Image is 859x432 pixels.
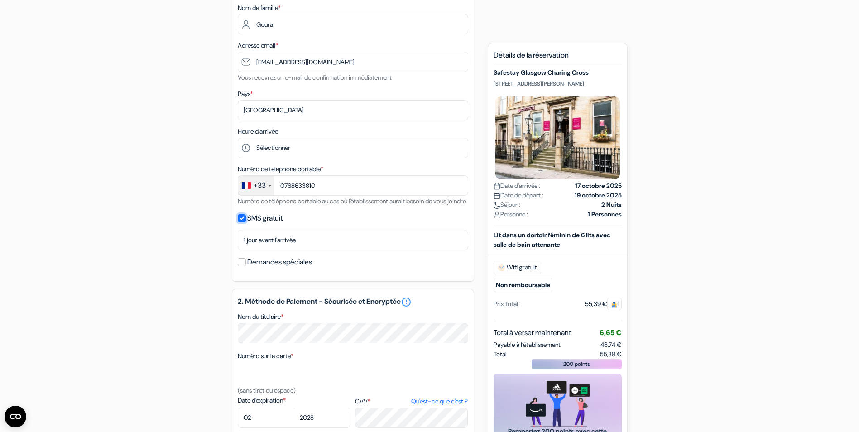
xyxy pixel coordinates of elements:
[238,52,468,72] input: Entrer adresse e-mail
[494,261,541,274] span: Wifi gratuit
[238,351,293,361] label: Numéro sur la carte
[494,340,561,350] span: Payable à l’établissement
[238,89,253,99] label: Pays
[494,69,622,77] h5: Safestay Glasgow Charing Cross
[401,297,412,307] a: error_outline
[585,299,622,309] div: 55,39 €
[494,231,610,249] b: Lit dans un dortoir féminin de 6 lits avec salle de bain attenante
[494,80,622,87] p: [STREET_ADDRESS][PERSON_NAME]
[600,328,622,337] span: 6,65 €
[494,210,528,219] span: Personne :
[238,386,296,394] small: (sans tiret ou espace)
[238,73,392,82] small: Vous recevrez un e-mail de confirmation immédiatement
[494,211,500,218] img: user_icon.svg
[494,299,521,309] div: Prix total :
[494,350,507,359] span: Total
[611,301,618,308] img: guest.svg
[588,210,622,219] strong: 1 Personnes
[238,127,278,136] label: Heure d'arrivée
[247,256,312,269] label: Demandes spéciales
[601,200,622,210] strong: 2 Nuits
[494,192,500,199] img: calendar.svg
[238,3,281,13] label: Nom de famille
[600,341,622,349] span: 48,74 €
[238,175,468,196] input: 6 12 34 56 78
[238,297,468,307] h5: 2. Méthode de Paiement - Sécurisée et Encryptée
[563,360,590,368] span: 200 points
[494,51,622,65] h5: Détails de la réservation
[247,212,283,225] label: SMS gratuit
[411,397,468,406] a: Qu'est-ce que c'est ?
[575,181,622,191] strong: 17 octobre 2025
[494,327,571,338] span: Total à verser maintenant
[238,176,274,195] div: France: +33
[494,181,540,191] span: Date d'arrivée :
[494,183,500,190] img: calendar.svg
[5,406,26,427] button: Ouvrir le widget CMP
[238,312,283,322] label: Nom du titulaire
[526,381,590,427] img: gift_card_hero_new.png
[494,191,543,200] span: Date de départ :
[575,191,622,200] strong: 19 octobre 2025
[494,202,500,209] img: moon.svg
[238,164,323,174] label: Numéro de telephone portable
[238,197,466,205] small: Numéro de téléphone portable au cas où l'établissement aurait besoin de vous joindre
[238,14,468,34] input: Entrer le nom de famille
[600,350,622,359] span: 55,39 €
[494,200,520,210] span: Séjour :
[254,180,266,191] div: +33
[355,397,468,406] label: CVV
[238,396,350,405] label: Date d'expiration
[494,278,552,292] small: Non remboursable
[607,298,622,310] span: 1
[498,264,505,271] img: free_wifi.svg
[238,41,278,50] label: Adresse email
